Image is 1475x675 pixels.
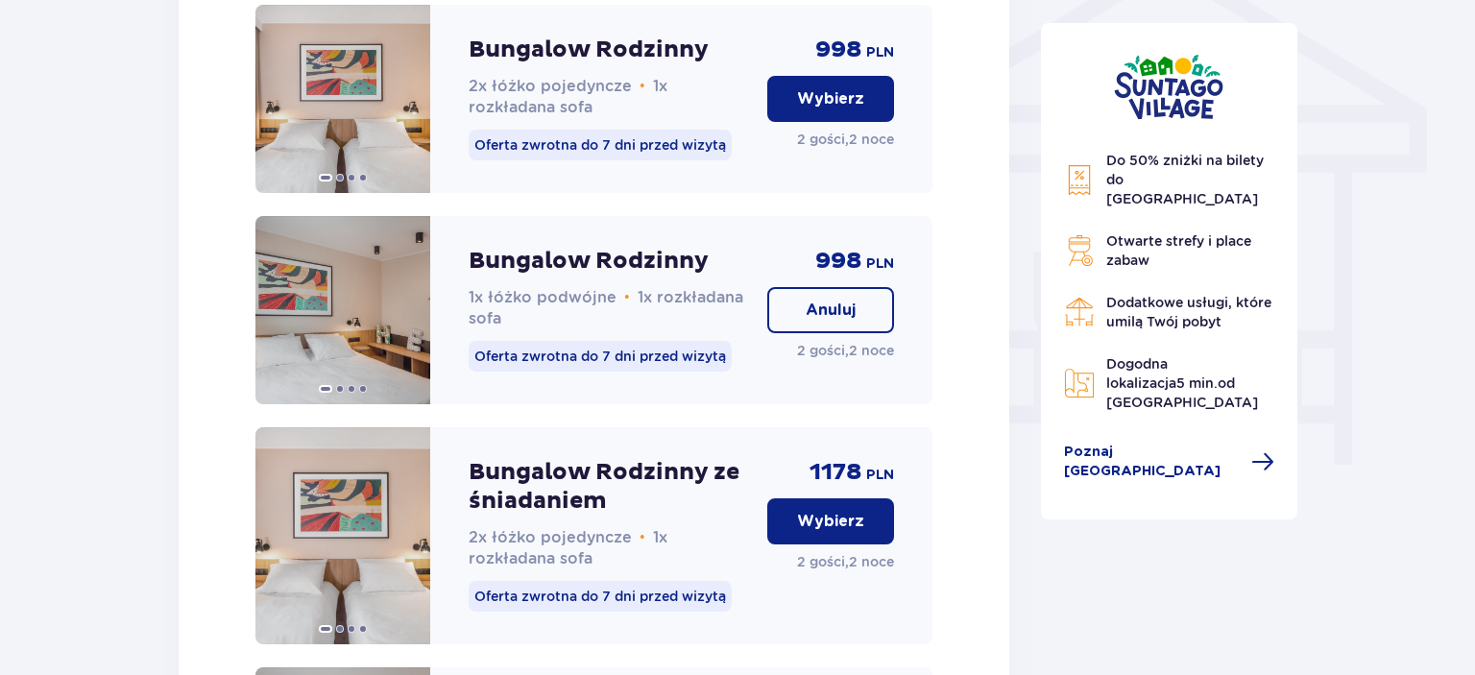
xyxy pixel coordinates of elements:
[469,458,752,516] p: Bungalow Rodzinny ze śniadaniem
[255,5,430,193] img: Bungalow Rodzinny
[767,498,894,544] button: Wybierz
[255,427,430,644] img: Bungalow Rodzinny ze śniadaniem
[1064,443,1275,481] a: Poznaj [GEOGRAPHIC_DATA]
[797,88,864,109] p: Wybierz
[810,458,862,487] p: 1178
[806,300,856,321] p: Anuluj
[797,341,894,360] p: 2 gości , 2 noce
[1114,54,1223,120] img: Suntago Village
[815,36,862,64] p: 998
[469,247,709,276] p: Bungalow Rodzinny
[469,77,632,95] span: 2x łóżko pojedyncze
[815,247,862,276] p: 998
[1064,235,1095,266] img: Grill Icon
[797,552,894,571] p: 2 gości , 2 noce
[1064,443,1241,481] span: Poznaj [GEOGRAPHIC_DATA]
[1064,368,1095,398] img: Map Icon
[640,528,645,547] span: •
[469,130,732,160] p: Oferta zwrotna do 7 dni przed wizytą
[469,288,617,306] span: 1x łóżko podwójne
[469,581,732,612] p: Oferta zwrotna do 7 dni przed wizytą
[624,288,630,307] span: •
[1064,297,1095,327] img: Restaurant Icon
[767,287,894,333] button: Anuluj
[1176,375,1218,391] span: 5 min.
[1106,153,1264,206] span: Do 50% zniżki na bilety do [GEOGRAPHIC_DATA]
[866,43,894,62] p: PLN
[1106,295,1271,329] span: Dodatkowe usługi, które umilą Twój pobyt
[255,216,430,404] img: Bungalow Rodzinny
[797,130,894,149] p: 2 gości , 2 noce
[1106,356,1258,410] span: Dogodna lokalizacja od [GEOGRAPHIC_DATA]
[866,254,894,274] p: PLN
[767,76,894,122] button: Wybierz
[469,341,732,372] p: Oferta zwrotna do 7 dni przed wizytą
[640,77,645,96] span: •
[797,511,864,532] p: Wybierz
[1106,233,1251,268] span: Otwarte strefy i place zabaw
[1064,164,1095,196] img: Discount Icon
[866,466,894,485] p: PLN
[469,36,709,64] p: Bungalow Rodzinny
[469,528,632,546] span: 2x łóżko pojedyncze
